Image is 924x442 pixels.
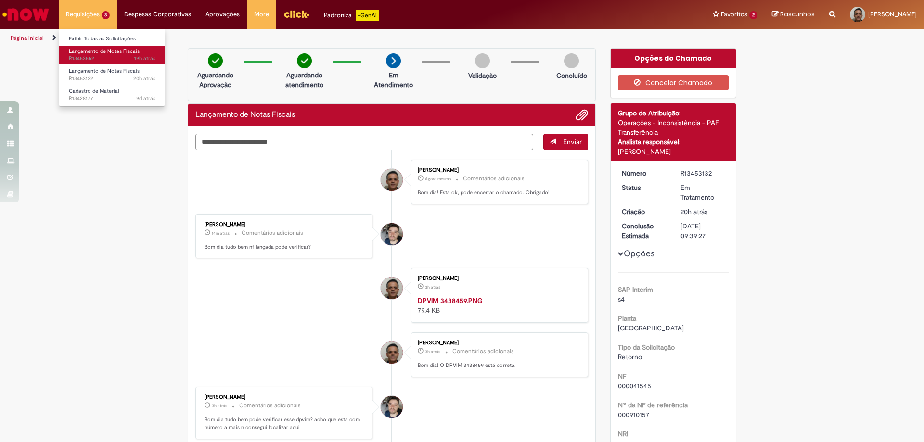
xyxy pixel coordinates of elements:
div: Welber Teixeira Gomes [381,277,403,299]
span: Lançamento de Notas Fiscais [69,67,140,75]
div: Opções do Chamado [611,49,736,68]
span: 3h atrás [425,284,440,290]
span: 000041545 [618,381,651,390]
time: 27/08/2025 15:24:46 [133,75,155,82]
div: Guilherme Luiz Taveiros Adao [381,396,403,418]
p: Bom dia tudo bem pode verificar esse dpvim? acho que está com número a mais n consegui localizar ... [205,416,365,431]
textarea: Digite sua mensagem aqui... [195,134,533,150]
div: [DATE] 09:39:27 [680,221,725,240]
ul: Trilhas de página [7,29,609,47]
dt: Conclusão Estimada [615,221,674,240]
span: Lançamento de Notas Fiscais [69,48,140,55]
div: Guilherme Luiz Taveiros Adao [381,223,403,245]
span: Despesas Corporativas [124,10,191,19]
button: Cancelar Chamado [618,75,729,90]
img: ServiceNow [1,5,51,24]
dt: Status [615,183,674,192]
span: 20h atrás [680,207,707,216]
time: 28/08/2025 10:57:47 [425,176,451,182]
span: 14m atrás [212,230,230,236]
h2: Lançamento de Notas Fiscais Histórico de tíquete [195,111,295,119]
ul: Requisições [59,29,165,107]
span: 2 [749,11,757,19]
p: Em Atendimento [370,70,417,89]
span: 19h atrás [134,55,155,62]
time: 28/08/2025 08:17:43 [212,403,227,409]
img: arrow-next.png [386,53,401,68]
img: check-circle-green.png [297,53,312,68]
span: Requisições [66,10,100,19]
span: Aprovações [205,10,240,19]
p: Bom dia! O DPVIM 3438459 está correta. [418,362,578,369]
span: R13428177 [69,95,155,102]
dt: Número [615,168,674,178]
p: Aguardando Aprovação [192,70,239,89]
a: DPVIM 3438459.PNG [418,296,482,305]
span: 20h atrás [133,75,155,82]
small: Comentários adicionais [242,229,303,237]
span: Favoritos [721,10,747,19]
a: Exibir Todas as Solicitações [59,34,165,44]
div: Operações - Inconsistência - PAF Transferência [618,118,729,137]
span: More [254,10,269,19]
span: Retorno [618,353,642,361]
a: Aberto R13428177 : Cadastro de Material [59,86,165,104]
span: [GEOGRAPHIC_DATA] [618,324,684,332]
div: [PERSON_NAME] [418,340,578,346]
span: s4 [618,295,625,303]
div: Grupo de Atribuição: [618,108,729,118]
b: NRI [618,429,628,438]
b: NF [618,372,626,380]
time: 28/08/2025 08:20:42 [425,349,440,354]
span: Rascunhos [780,10,815,19]
a: Aberto R13453552 : Lançamento de Notas Fiscais [59,46,165,64]
span: 9d atrás [136,95,155,102]
p: +GenAi [356,10,379,21]
span: Agora mesmo [425,176,451,182]
span: Enviar [563,138,582,146]
span: Cadastro de Material [69,88,119,95]
span: 3 [102,11,110,19]
span: 000910157 [618,410,649,419]
div: [PERSON_NAME] [418,276,578,281]
img: img-circle-grey.png [564,53,579,68]
time: 28/08/2025 08:20:45 [425,284,440,290]
b: Tipo da Solicitação [618,343,675,352]
span: 3h atrás [212,403,227,409]
p: Bom dia! Está ok, pode encerrar o chamado. Obrigado! [418,189,578,197]
div: 79.4 KB [418,296,578,315]
time: 27/08/2025 15:24:45 [680,207,707,216]
b: Planta [618,314,636,323]
a: Página inicial [11,34,44,42]
button: Enviar [543,134,588,150]
span: 3h atrás [425,349,440,354]
span: [PERSON_NAME] [868,10,917,18]
p: Aguardando atendimento [281,70,328,89]
small: Comentários adicionais [463,175,525,183]
div: Padroniza [324,10,379,21]
b: Nº da NF de referência [618,401,688,409]
a: Aberto R13453132 : Lançamento de Notas Fiscais [59,66,165,84]
div: 27/08/2025 15:24:45 [680,207,725,216]
time: 27/08/2025 16:25:09 [134,55,155,62]
div: R13453132 [680,168,725,178]
small: Comentários adicionais [239,402,301,410]
div: [PERSON_NAME] [205,222,365,227]
div: Welber Teixeira Gomes [381,169,403,191]
p: Validação [468,71,497,80]
p: Concluído [556,71,587,80]
dt: Criação [615,207,674,216]
img: check-circle-green.png [208,53,223,68]
div: [PERSON_NAME] [205,394,365,400]
a: Rascunhos [772,10,815,19]
p: Bom dia tudo bem nf lançada pode verificar? [205,243,365,251]
img: img-circle-grey.png [475,53,490,68]
small: Comentários adicionais [452,347,514,355]
b: SAP Interim [618,285,653,294]
div: [PERSON_NAME] [418,167,578,173]
img: click_logo_yellow_360x200.png [283,7,309,21]
time: 19/08/2025 11:45:04 [136,95,155,102]
span: R13453132 [69,75,155,83]
time: 28/08/2025 10:43:09 [212,230,230,236]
